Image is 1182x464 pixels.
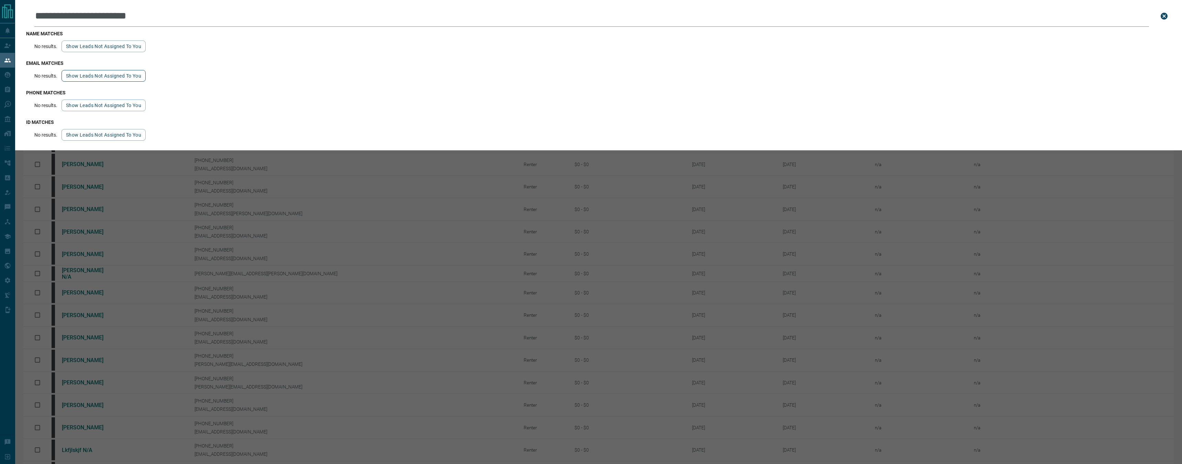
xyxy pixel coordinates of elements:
[34,132,57,138] p: No results.
[62,129,146,141] button: show leads not assigned to you
[62,100,146,111] button: show leads not assigned to you
[34,44,57,49] p: No results.
[62,40,146,52] button: show leads not assigned to you
[26,90,1171,95] h3: phone matches
[26,60,1171,66] h3: email matches
[34,73,57,79] p: No results.
[34,103,57,108] p: No results.
[26,31,1171,36] h3: name matches
[26,119,1171,125] h3: id matches
[1157,9,1171,23] button: close search bar
[62,70,146,82] button: show leads not assigned to you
